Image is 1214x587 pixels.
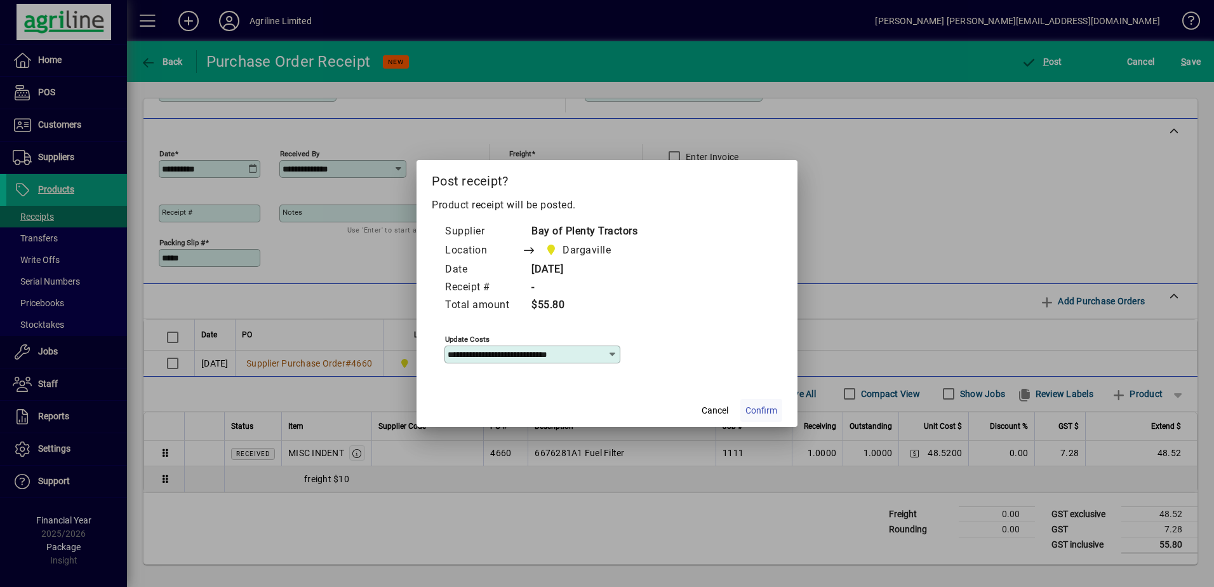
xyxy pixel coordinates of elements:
[522,223,637,241] td: Bay of Plenty Tractors
[542,241,616,259] span: Dargaville
[695,399,735,422] button: Cancel
[740,399,782,422] button: Confirm
[432,198,782,213] p: Product receipt will be posted.
[522,261,637,279] td: [DATE]
[745,404,777,417] span: Confirm
[563,243,611,258] span: Dargaville
[702,404,728,417] span: Cancel
[444,223,522,241] td: Supplier
[522,279,637,297] td: -
[522,297,637,314] td: $55.80
[417,160,797,197] h2: Post receipt?
[444,297,522,314] td: Total amount
[445,335,490,344] mat-label: Update costs
[444,279,522,297] td: Receipt #
[444,241,522,261] td: Location
[444,261,522,279] td: Date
